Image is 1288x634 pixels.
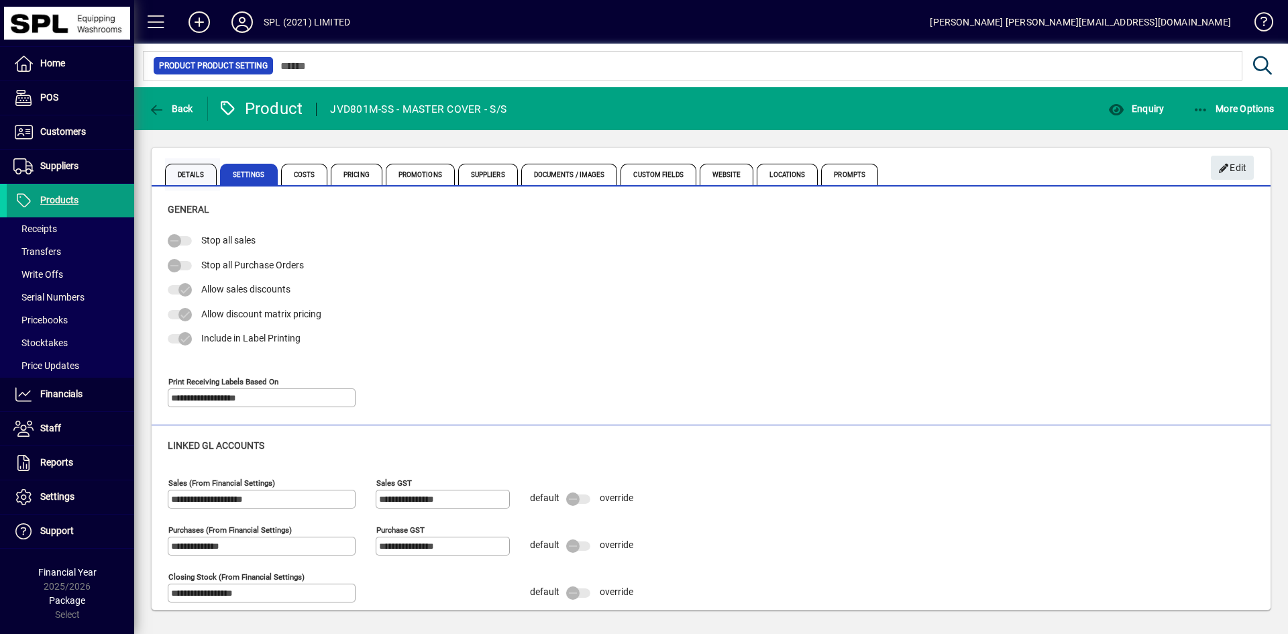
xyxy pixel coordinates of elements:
button: Enquiry [1105,97,1167,121]
button: Add [178,10,221,34]
span: Reports [40,457,73,468]
span: default [530,492,559,503]
a: Receipts [7,217,134,240]
a: Suppliers [7,150,134,183]
span: Costs [281,164,328,185]
span: General [168,204,209,215]
mat-label: Closing stock (from financial settings) [168,572,305,581]
mat-label: Purchase GST [376,525,425,534]
span: Allow sales discounts [201,284,290,295]
span: Documents / Images [521,164,618,185]
span: Settings [220,164,278,185]
mat-label: Sales (from financial settings) [168,478,275,487]
span: Back [148,103,193,114]
span: Home [40,58,65,68]
button: Profile [221,10,264,34]
span: Prompts [821,164,878,185]
span: Write Offs [13,269,63,280]
span: Allow discount matrix pricing [201,309,321,319]
span: Website [700,164,754,185]
span: override [600,492,633,503]
span: Details [165,164,217,185]
a: Financials [7,378,134,411]
span: Locations [757,164,818,185]
span: Support [40,525,74,536]
a: Transfers [7,240,134,263]
a: Settings [7,480,134,514]
div: JVD801M-SS - MASTER COVER - S/S [330,99,506,120]
button: Edit [1211,156,1254,180]
a: Write Offs [7,263,134,286]
a: Home [7,47,134,81]
a: Knowledge Base [1244,3,1271,46]
span: Staff [40,423,61,433]
button: More Options [1189,97,1278,121]
a: Price Updates [7,354,134,377]
span: Stop all Purchase Orders [201,260,304,270]
mat-label: Print Receiving Labels Based On [168,376,278,386]
span: override [600,539,633,550]
span: More Options [1193,103,1275,114]
span: Receipts [13,223,57,234]
a: Serial Numbers [7,286,134,309]
a: POS [7,81,134,115]
div: Product [218,98,303,119]
div: SPL (2021) LIMITED [264,11,350,33]
button: Back [145,97,197,121]
span: Package [49,595,85,606]
app-page-header-button: Back [134,97,208,121]
span: Price Updates [13,360,79,371]
span: Settings [40,491,74,502]
span: Financials [40,388,83,399]
span: Suppliers [458,164,518,185]
a: Stocktakes [7,331,134,354]
span: Custom Fields [621,164,696,185]
span: Linked GL accounts [168,440,264,451]
a: Pricebooks [7,309,134,331]
span: Transfers [13,246,61,257]
a: Customers [7,115,134,149]
span: POS [40,92,58,103]
span: Serial Numbers [13,292,85,303]
a: Staff [7,412,134,445]
span: default [530,539,559,550]
span: Promotions [386,164,455,185]
span: Financial Year [38,567,97,578]
mat-label: Purchases (from financial settings) [168,525,292,534]
mat-label: Sales GST [376,478,412,487]
a: Support [7,515,134,548]
span: Pricing [331,164,382,185]
span: Customers [40,126,86,137]
span: Stop all sales [201,235,256,246]
span: Products [40,195,78,205]
span: default [530,586,559,597]
div: [PERSON_NAME] [PERSON_NAME][EMAIL_ADDRESS][DOMAIN_NAME] [930,11,1231,33]
span: Enquiry [1108,103,1164,114]
span: Pricebooks [13,315,68,325]
span: override [600,586,633,597]
span: Include in Label Printing [201,333,301,344]
span: Product Product Setting [159,59,268,72]
span: Edit [1218,157,1247,179]
a: Reports [7,446,134,480]
span: Stocktakes [13,337,68,348]
span: Suppliers [40,160,78,171]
